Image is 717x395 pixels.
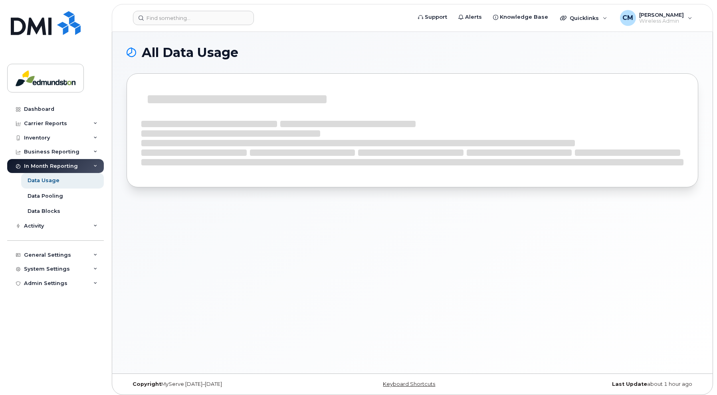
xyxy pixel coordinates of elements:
[612,381,647,387] strong: Last Update
[127,381,317,387] div: MyServe [DATE]–[DATE]
[508,381,698,387] div: about 1 hour ago
[133,381,161,387] strong: Copyright
[383,381,435,387] a: Keyboard Shortcuts
[142,47,238,59] span: All Data Usage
